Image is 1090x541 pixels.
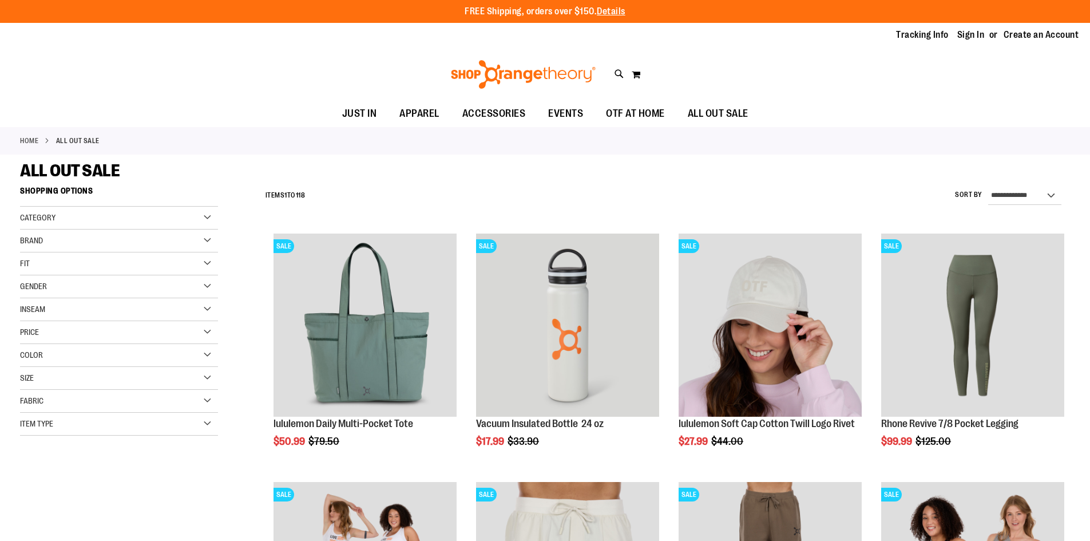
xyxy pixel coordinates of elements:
[957,29,985,41] a: Sign In
[679,239,699,253] span: SALE
[20,181,218,207] strong: Shopping Options
[449,60,597,89] img: Shop Orangetheory
[265,187,306,204] h2: Items to
[274,418,413,429] a: lululemon Daily Multi-Pocket Tote
[548,101,583,127] span: EVENTS
[476,418,604,429] a: Vacuum Insulated Bottle 24 oz
[881,488,902,501] span: SALE
[688,101,748,127] span: ALL OUT SALE
[399,101,439,127] span: APPAREL
[308,436,341,447] span: $79.50
[274,234,457,417] img: lululemon Daily Multi-Pocket Tote
[476,239,497,253] span: SALE
[711,436,745,447] span: $44.00
[20,305,45,314] span: Inseam
[679,234,862,418] a: OTF lululemon Soft Cap Cotton Twill Logo Rivet KhakiSALE
[20,259,30,268] span: Fit
[597,6,625,17] a: Details
[881,234,1064,418] a: Rhone Revive 7/8 Pocket LeggingSALE
[56,136,100,146] strong: ALL OUT SALE
[679,418,855,429] a: lululemon Soft Cap Cotton Twill Logo Rivet
[881,234,1064,417] img: Rhone Revive 7/8 Pocket Legging
[896,29,949,41] a: Tracking Info
[20,236,43,245] span: Brand
[476,488,497,501] span: SALE
[476,436,506,447] span: $17.99
[470,228,665,476] div: product
[679,488,699,501] span: SALE
[342,101,377,127] span: JUST IN
[296,191,306,199] span: 118
[476,234,659,417] img: Vacuum Insulated Bottle 24 oz
[606,101,665,127] span: OTF AT HOME
[915,436,953,447] span: $125.00
[881,239,902,253] span: SALE
[20,419,53,428] span: Item Type
[20,161,120,180] span: ALL OUT SALE
[679,436,710,447] span: $27.99
[1004,29,1079,41] a: Create an Account
[476,234,659,418] a: Vacuum Insulated Bottle 24 ozSALE
[274,488,294,501] span: SALE
[955,190,982,200] label: Sort By
[875,228,1070,476] div: product
[881,418,1018,429] a: Rhone Revive 7/8 Pocket Legging
[508,436,541,447] span: $33.90
[881,436,914,447] span: $99.99
[274,234,457,418] a: lululemon Daily Multi-Pocket ToteSALE
[673,228,867,476] div: product
[462,101,526,127] span: ACCESSORIES
[20,350,43,360] span: Color
[20,327,39,337] span: Price
[465,5,625,18] p: FREE Shipping, orders over $150.
[274,436,307,447] span: $50.99
[268,228,462,476] div: product
[274,239,294,253] span: SALE
[20,373,34,382] span: Size
[284,191,287,199] span: 1
[20,396,43,405] span: Fabric
[20,282,47,291] span: Gender
[20,213,56,222] span: Category
[20,136,38,146] a: Home
[679,234,862,417] img: OTF lululemon Soft Cap Cotton Twill Logo Rivet Khaki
